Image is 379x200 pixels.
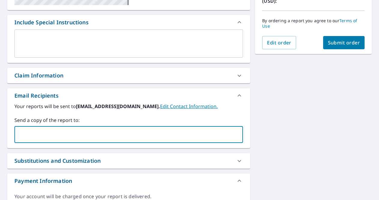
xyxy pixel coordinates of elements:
button: Edit order [262,36,296,49]
div: Email Recipients [14,92,59,100]
div: Include Special Instructions [14,18,89,26]
div: Email Recipients [7,88,250,103]
a: EditContactInfo [160,103,218,110]
div: Claim Information [14,71,63,80]
p: By ordering a report you agree to our [262,18,365,29]
div: Claim Information [7,68,250,83]
span: Edit order [267,39,291,46]
b: [EMAIL_ADDRESS][DOMAIN_NAME]. [76,103,160,110]
label: Send a copy of the report to: [14,117,243,124]
div: Payment Information [14,177,72,185]
div: Substitutions and Customization [14,157,101,165]
button: Submit order [323,36,365,49]
div: Include Special Instructions [7,15,250,29]
div: Substitutions and Customization [7,153,250,168]
div: Your account will be charged once your report is delivered. [14,193,243,200]
div: Payment Information [7,174,250,188]
a: Terms of Use [262,18,357,29]
span: Submit order [328,39,360,46]
label: Your reports will be sent to [14,103,243,110]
